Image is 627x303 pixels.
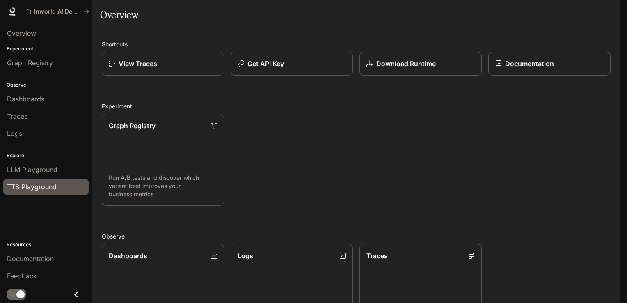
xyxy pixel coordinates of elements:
[488,52,611,76] a: Documentation
[376,59,436,69] p: Download Runtime
[34,8,80,15] p: Inworld AI Demos
[102,102,611,110] h2: Experiment
[505,59,554,69] p: Documentation
[102,40,611,48] h2: Shortcuts
[102,114,224,206] a: Graph RegistryRun A/B tests and discover which variant best improves your business metrics
[100,7,138,23] h1: Overview
[247,59,284,69] p: Get API Key
[109,174,217,198] p: Run A/B tests and discover which variant best improves your business metrics
[21,3,93,20] button: All workspaces
[231,52,353,76] button: Get API Key
[119,59,157,69] p: View Traces
[109,121,156,131] p: Graph Registry
[109,251,147,261] p: Dashboards
[102,52,224,76] a: View Traces
[238,251,253,261] p: Logs
[359,52,482,76] a: Download Runtime
[102,232,611,241] h2: Observe
[366,251,388,261] p: Traces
